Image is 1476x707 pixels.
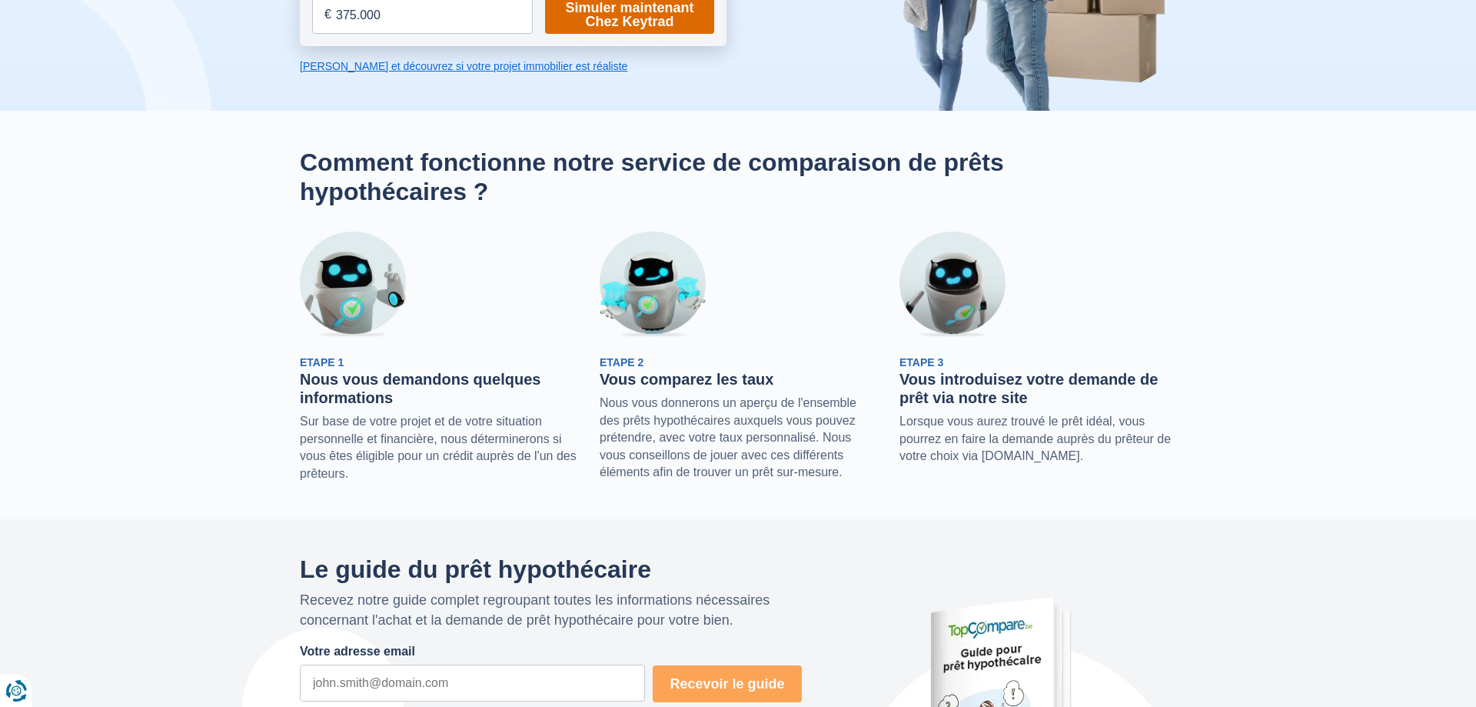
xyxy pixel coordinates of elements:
img: Etape 1 [300,232,406,338]
span: € [324,6,331,24]
p: Sur base de votre projet et de votre situation personnelle et financière, nous déterminerons si v... [300,413,577,482]
input: john.smith@domain.com [300,665,645,702]
p: Recevez notre guide complet regroupant toutes les informations nécessaires concernant l'achat et ... [300,591,802,630]
p: Lorsque vous aurez trouvé le prêt idéal, vous pourrez en faire la demande auprès du prêteur de vo... [899,413,1176,465]
span: Etape 3 [899,356,943,369]
label: Votre adresse email [300,643,415,661]
p: Nous vous donnerons un aperçu de l'ensemble des prêts hypothécaires auxquels vous pouvez prétendr... [600,395,876,481]
span: Etape 1 [300,356,344,369]
h2: Comment fonctionne notre service de comparaison de prêts hypothécaires ? [300,148,1176,207]
h3: Vous comparez les taux [600,370,876,389]
img: Etape 3 [899,232,1006,338]
img: Etape 2 [600,232,706,338]
button: Recevoir le guide [653,665,801,702]
span: Etape 2 [600,356,643,369]
h3: Nous vous demandons quelques informations [300,370,577,407]
h3: Vous introduisez votre demande de prêt via notre site [899,370,1176,407]
a: [PERSON_NAME] et découvrez si votre projet immobilier est réaliste [300,58,726,74]
h2: Le guide du prêt hypothécaire [300,556,802,583]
